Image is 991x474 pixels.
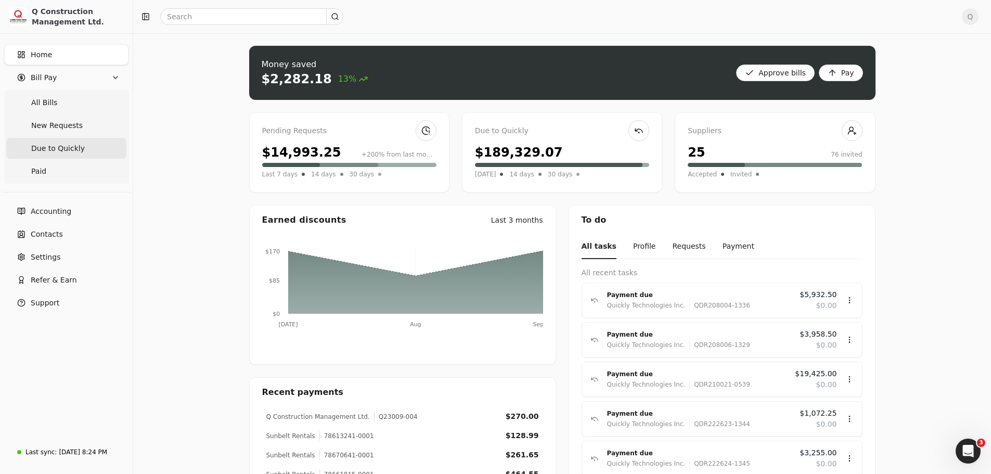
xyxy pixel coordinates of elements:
span: 13% [338,73,368,85]
div: Quickly Technologies Inc. [607,458,686,469]
span: 30 days [350,169,374,180]
button: Support [4,292,128,313]
div: Recent payments [250,378,556,407]
div: Payment due [607,448,792,458]
a: Accounting [4,201,128,222]
div: Last 3 months [491,215,543,226]
span: Settings [31,252,60,263]
div: Money saved [262,58,368,71]
button: Payment [723,235,754,259]
a: All Bills [6,92,126,113]
div: QDR210021-0539 [689,379,750,390]
span: $3,255.00 [800,447,836,458]
span: 14 days [311,169,336,180]
a: Contacts [4,224,128,245]
span: Accounting [31,206,71,217]
tspan: [DATE] [278,321,298,328]
span: [DATE] [475,169,496,180]
div: Payment due [607,290,792,300]
div: All recent tasks [582,267,863,278]
div: Due to Quickly [475,125,649,137]
div: Quickly Technologies Inc. [607,379,686,390]
div: Last sync: [25,447,57,457]
div: 76 invited [831,150,862,159]
div: To do [569,206,875,235]
div: Sunbelt Rentals [266,431,315,441]
div: Sunbelt Rentals [266,451,315,460]
div: QDR222623-1344 [689,419,750,429]
div: $14,993.25 [262,143,341,162]
tspan: Sep [533,321,544,328]
span: Paid [31,166,46,177]
div: Payment due [607,408,792,419]
button: Profile [633,235,656,259]
span: $5,932.50 [800,289,836,300]
div: Pending Requests [262,125,436,137]
span: New Requests [31,120,83,131]
span: Due to Quickly [31,143,85,154]
a: New Requests [6,115,126,136]
span: Accepted [688,169,717,180]
span: 14 days [509,169,534,180]
span: Refer & Earn [31,275,77,286]
div: $2,282.18 [262,71,332,87]
div: 78670641-0001 [319,451,374,460]
div: Q Construction Management Ltd. [266,412,370,421]
img: 3171ca1f-602b-4dfe-91f0-0ace091e1481.jpeg [9,7,28,26]
div: QDR208004-1336 [689,300,750,311]
a: Paid [6,161,126,182]
a: Due to Quickly [6,138,126,159]
input: Search [160,8,343,25]
button: Q [962,8,979,25]
tspan: $0 [273,311,280,317]
span: $0.00 [816,379,836,390]
span: Contacts [31,229,63,240]
span: Invited [730,169,752,180]
span: $0.00 [816,419,836,430]
div: QDR222624-1345 [689,458,750,469]
span: $0.00 [816,340,836,351]
span: All Bills [31,97,57,108]
div: $261.65 [506,450,539,460]
div: Q23009-004 [374,412,418,421]
span: Bill Pay [31,72,57,83]
div: QDR208006-1329 [689,340,750,350]
tspan: $85 [269,277,280,284]
span: $0.00 [816,300,836,311]
button: Bill Pay [4,67,128,88]
button: Requests [672,235,705,259]
div: $270.00 [506,411,539,422]
div: Payment due [607,329,792,340]
div: Suppliers [688,125,862,137]
div: $128.99 [506,430,539,441]
iframe: Intercom live chat [956,439,981,464]
div: Q Construction Management Ltd. [32,6,124,27]
button: Pay [819,65,863,81]
button: Approve bills [736,65,815,81]
a: Home [4,44,128,65]
span: Home [31,49,52,60]
span: $19,425.00 [795,368,836,379]
tspan: Aug [410,321,421,328]
span: $1,072.25 [800,408,836,419]
span: Last 7 days [262,169,298,180]
div: Payment due [607,369,787,379]
div: $189,329.07 [475,143,563,162]
span: $3,958.50 [800,329,836,340]
span: 30 days [548,169,572,180]
div: 25 [688,143,705,162]
div: 78613241-0001 [319,431,374,441]
button: Refer & Earn [4,270,128,290]
span: $0.00 [816,458,836,469]
div: Quickly Technologies Inc. [607,300,686,311]
a: Settings [4,247,128,267]
span: Support [31,298,59,309]
tspan: $170 [265,248,280,255]
a: Last sync:[DATE] 8:24 PM [4,443,128,462]
div: +200% from last month [362,150,436,159]
div: Earned discounts [262,214,346,226]
button: All tasks [582,235,616,259]
div: Quickly Technologies Inc. [607,340,686,350]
